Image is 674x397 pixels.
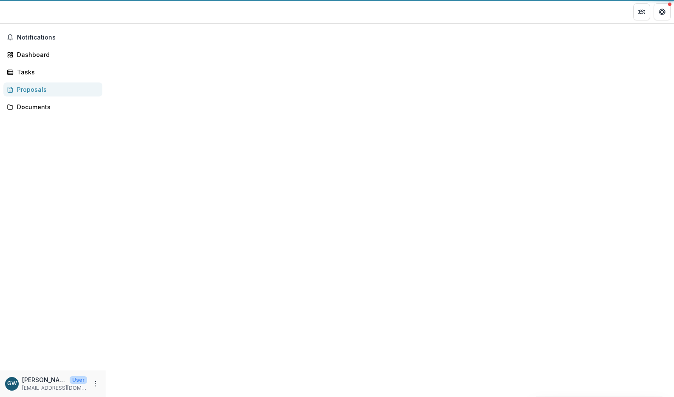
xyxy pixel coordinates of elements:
div: Grace Willig [7,381,17,386]
button: Notifications [3,31,102,44]
span: Notifications [17,34,99,41]
div: Dashboard [17,50,96,59]
a: Documents [3,100,102,114]
p: [PERSON_NAME] [22,375,66,384]
button: Partners [633,3,650,20]
div: Proposals [17,85,96,94]
button: More [90,379,101,389]
p: User [70,376,87,384]
div: Tasks [17,68,96,77]
a: Proposals [3,82,102,96]
div: Documents [17,102,96,111]
a: Tasks [3,65,102,79]
p: [EMAIL_ADDRESS][DOMAIN_NAME] [22,384,87,392]
a: Dashboard [3,48,102,62]
button: Get Help [654,3,671,20]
